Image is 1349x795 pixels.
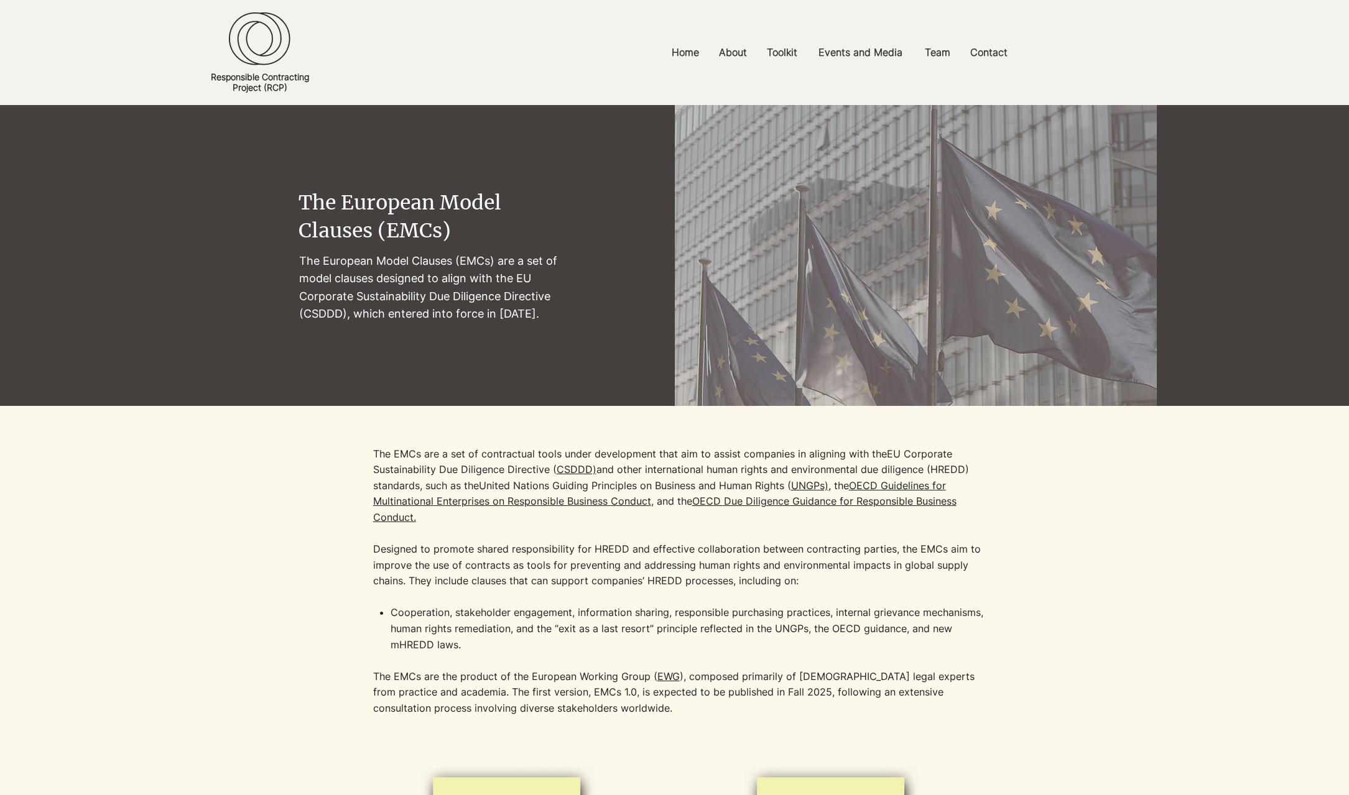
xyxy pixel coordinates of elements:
[557,463,596,476] a: CSDDD)
[919,39,957,67] p: Team
[391,605,994,668] p: Cooperation, stakeholder engagement, information sharing, responsible purchasing practices, inter...
[758,39,809,67] a: Toolkit
[373,669,995,717] p: The EMCs are the product of the European Working Group ( ), composed primarily of [DEMOGRAPHIC_DA...
[916,39,961,67] a: Team
[675,105,1157,557] img: pexels-marco-288924445-13153479_edited.jpg
[662,39,710,67] a: Home
[479,479,791,492] a: United Nations Guiding Principles on Business and Human Rights (
[373,495,957,523] a: OECD Due Diligence Guidance for Responsible Business Conduct.
[211,71,309,93] a: Responsible ContractingProject (RCP)
[809,39,916,67] a: Events and Media
[761,39,804,67] p: Toolkit
[812,39,909,67] p: Events and Media
[657,670,680,682] a: EWG
[299,252,569,322] p: The European Model Clauses (EMCs) are a set of model clauses designed to align with the EU Corpor...
[665,39,705,67] p: Home
[964,39,1014,67] p: Contact
[713,39,753,67] p: About
[961,39,1019,67] a: Contact
[710,39,758,67] a: About
[525,39,1156,67] nav: Site
[791,479,828,492] a: UNGPs)
[299,190,501,243] span: The European Model Clauses (EMCs)
[373,446,995,605] p: The EMCs are a set of contractual tools under development that aim to assist companies in alignin...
